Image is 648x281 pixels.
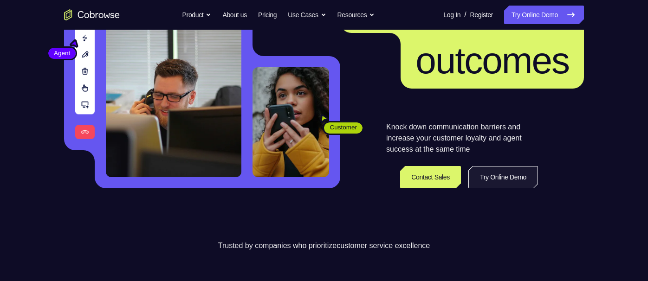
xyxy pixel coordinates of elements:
a: Try Online Demo [504,6,584,24]
a: Pricing [258,6,277,24]
a: Try Online Demo [468,166,538,188]
a: About us [222,6,246,24]
button: Use Cases [288,6,326,24]
a: Register [470,6,493,24]
img: A customer support agent talking on the phone [106,12,241,177]
span: outcomes [415,40,569,81]
button: Product [182,6,212,24]
a: Contact Sales [400,166,461,188]
span: / [464,9,466,20]
img: A customer holding their phone [253,67,329,177]
button: Resources [337,6,375,24]
a: Go to the home page [64,9,120,20]
a: Log In [443,6,460,24]
span: customer service excellence [337,242,430,249]
p: Knock down communication barriers and increase your customer loyalty and agent success at the sam... [386,121,538,155]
